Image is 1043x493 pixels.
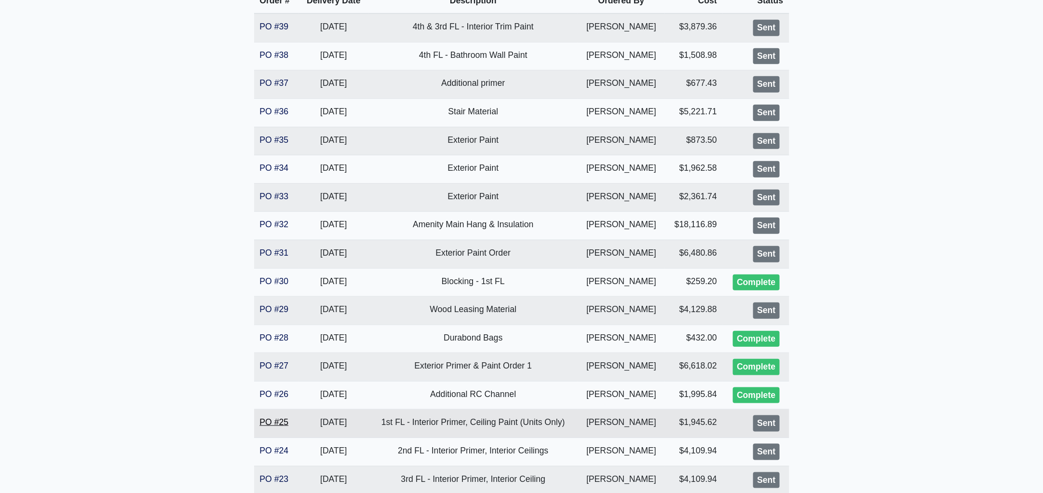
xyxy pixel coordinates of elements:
[260,304,289,314] a: PO #29
[665,155,723,184] td: $1,962.58
[578,353,665,382] td: [PERSON_NAME]
[578,410,665,438] td: [PERSON_NAME]
[369,42,578,70] td: 4th FL - Bathroom Wall Paint
[260,22,289,31] a: PO #39
[578,212,665,240] td: [PERSON_NAME]
[665,70,723,99] td: $677.43
[369,240,578,268] td: Exterior Paint Order
[753,246,779,262] div: Sent
[753,190,779,206] div: Sent
[260,417,289,427] a: PO #25
[733,387,779,404] div: Complete
[298,438,368,466] td: [DATE]
[753,218,779,234] div: Sent
[369,70,578,99] td: Additional primer
[753,472,779,489] div: Sent
[578,70,665,99] td: [PERSON_NAME]
[369,268,578,297] td: Blocking - 1st FL
[733,274,779,291] div: Complete
[578,42,665,70] td: [PERSON_NAME]
[665,14,723,42] td: $3,879.36
[260,107,289,116] a: PO #36
[665,325,723,353] td: $432.00
[753,415,779,432] div: Sent
[578,325,665,353] td: [PERSON_NAME]
[369,353,578,382] td: Exterior Primer & Paint Order 1
[298,98,368,127] td: [DATE]
[665,98,723,127] td: $5,221.71
[369,98,578,127] td: Stair Material
[298,268,368,297] td: [DATE]
[298,240,368,268] td: [DATE]
[298,155,368,184] td: [DATE]
[369,183,578,212] td: Exterior Paint
[753,444,779,460] div: Sent
[753,76,779,93] div: Sent
[665,127,723,155] td: $873.50
[298,325,368,353] td: [DATE]
[733,359,779,375] div: Complete
[369,297,578,325] td: Wood Leasing Material
[260,50,289,60] a: PO #38
[578,14,665,42] td: [PERSON_NAME]
[369,212,578,240] td: Amenity Main Hang & Insulation
[260,474,289,484] a: PO #23
[260,219,289,229] a: PO #32
[298,127,368,155] td: [DATE]
[753,161,779,178] div: Sent
[578,381,665,410] td: [PERSON_NAME]
[260,78,289,88] a: PO #37
[753,302,779,319] div: Sent
[298,70,368,99] td: [DATE]
[298,410,368,438] td: [DATE]
[578,155,665,184] td: [PERSON_NAME]
[753,105,779,121] div: Sent
[260,361,289,370] a: PO #27
[665,297,723,325] td: $4,129.88
[753,48,779,65] div: Sent
[665,410,723,438] td: $1,945.62
[578,127,665,155] td: [PERSON_NAME]
[298,381,368,410] td: [DATE]
[260,389,289,399] a: PO #26
[369,410,578,438] td: 1st FL - Interior Primer, Ceiling Paint (Units Only)
[665,183,723,212] td: $2,361.74
[665,212,723,240] td: $18,116.89
[578,98,665,127] td: [PERSON_NAME]
[578,297,665,325] td: [PERSON_NAME]
[298,353,368,382] td: [DATE]
[578,438,665,466] td: [PERSON_NAME]
[260,135,289,145] a: PO #35
[260,192,289,201] a: PO #33
[260,276,289,286] a: PO #30
[369,155,578,184] td: Exterior Paint
[733,331,779,347] div: Complete
[298,183,368,212] td: [DATE]
[753,20,779,36] div: Sent
[578,268,665,297] td: [PERSON_NAME]
[260,248,289,258] a: PO #31
[369,325,578,353] td: Durabond Bags
[260,163,289,173] a: PO #34
[665,381,723,410] td: $1,995.84
[260,333,289,342] a: PO #28
[369,381,578,410] td: Additional RC Channel
[298,297,368,325] td: [DATE]
[753,133,779,150] div: Sent
[578,183,665,212] td: [PERSON_NAME]
[298,42,368,70] td: [DATE]
[665,268,723,297] td: $259.20
[369,14,578,42] td: 4th & 3rd FL - Interior Trim Paint
[298,212,368,240] td: [DATE]
[369,438,578,466] td: 2nd FL - Interior Primer, Interior Ceilings
[298,14,368,42] td: [DATE]
[665,438,723,466] td: $4,109.94
[665,42,723,70] td: $1,508.98
[665,240,723,268] td: $6,480.86
[369,127,578,155] td: Exterior Paint
[578,240,665,268] td: [PERSON_NAME]
[665,353,723,382] td: $6,618.02
[260,446,289,455] a: PO #24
